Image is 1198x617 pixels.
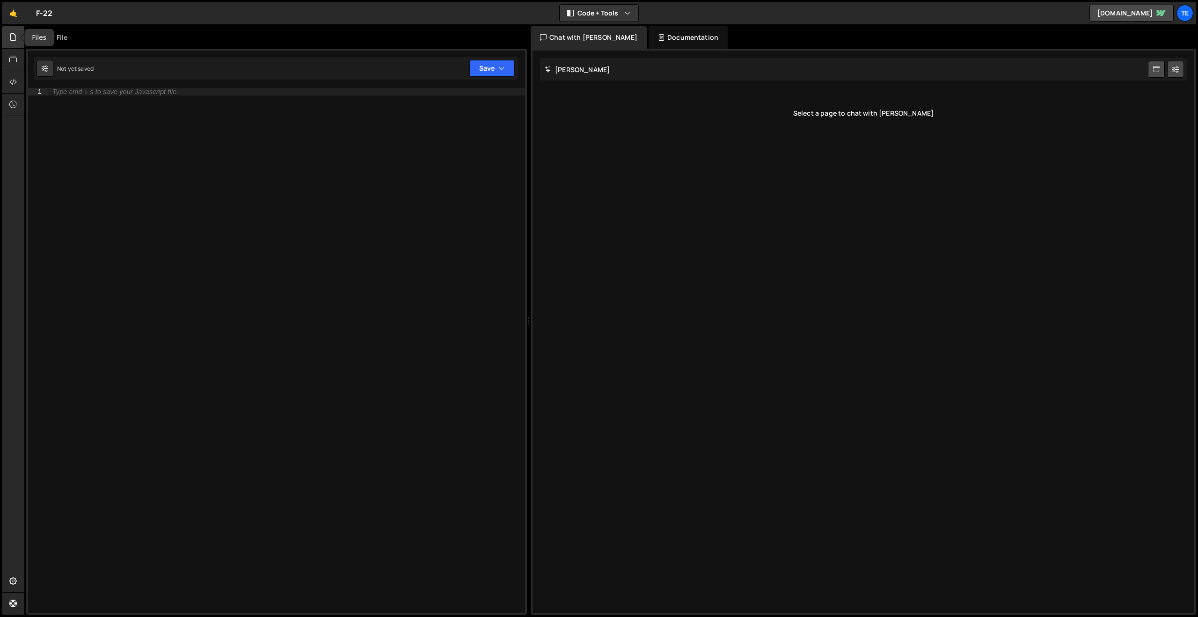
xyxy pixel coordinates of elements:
div: 1 [28,88,48,95]
div: Type cmd + s to save your Javascript file. [52,88,178,95]
button: Code + Tools [560,5,638,22]
h2: [PERSON_NAME] [545,65,610,74]
div: Documentation [649,26,728,49]
div: F-22 [36,7,53,19]
div: Not yet saved [57,65,94,73]
a: [DOMAIN_NAME] [1089,5,1174,22]
a: 🤙 [2,2,25,24]
a: te [1176,5,1193,22]
div: Files [24,29,54,46]
div: Chat with [PERSON_NAME] [531,26,647,49]
div: Select a page to chat with [PERSON_NAME] [540,95,1187,132]
button: Save [469,60,515,77]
